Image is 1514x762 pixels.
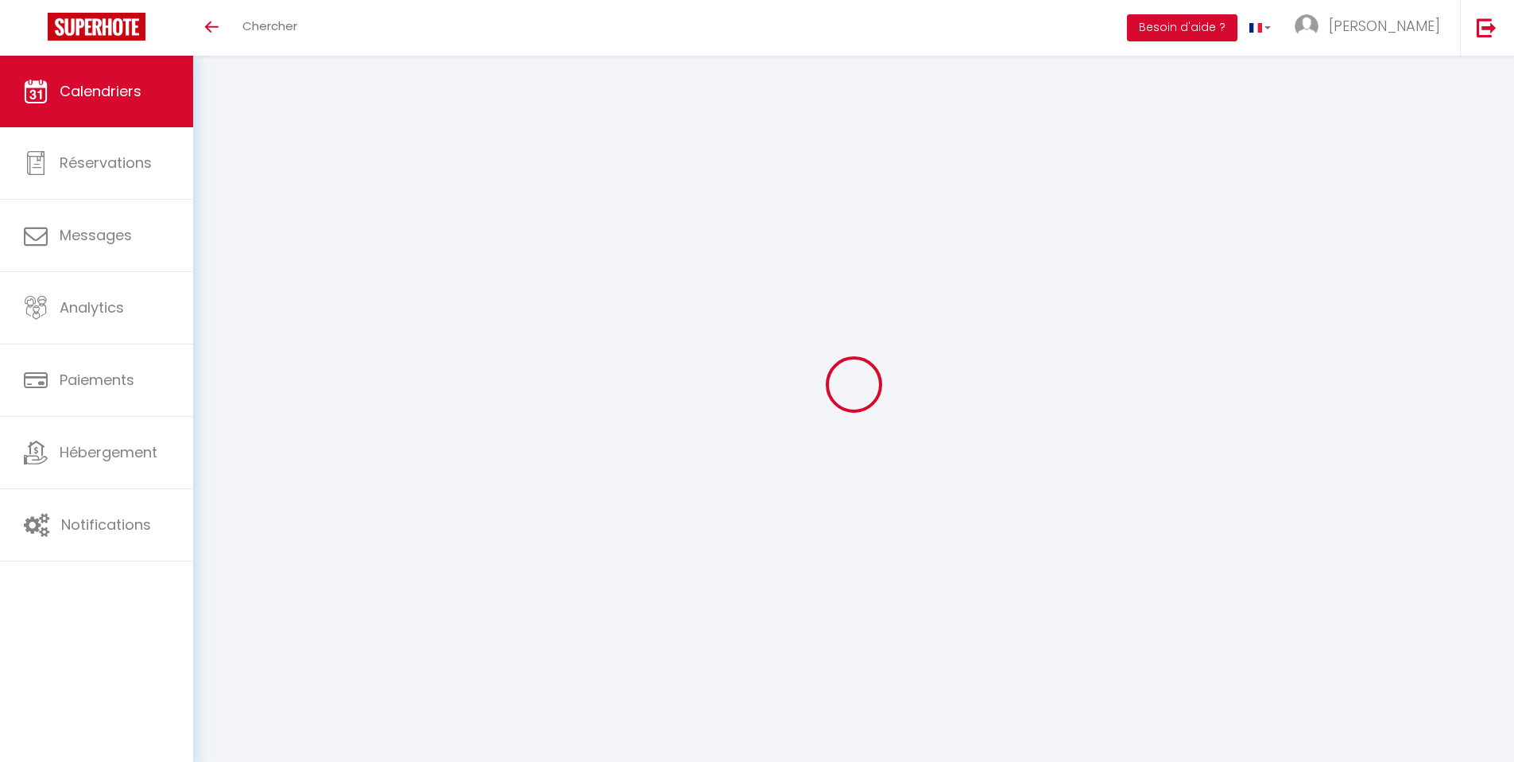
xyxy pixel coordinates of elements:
[48,13,145,41] img: Super Booking
[60,153,152,173] span: Réservations
[242,17,297,34] span: Chercher
[60,81,141,101] span: Calendriers
[1329,16,1440,36] span: [PERSON_NAME]
[61,515,151,535] span: Notifications
[1295,14,1318,38] img: ...
[60,225,132,245] span: Messages
[1477,17,1497,37] img: logout
[60,297,124,317] span: Analytics
[60,370,134,390] span: Paiements
[60,442,157,462] span: Hébergement
[1127,14,1237,41] button: Besoin d'aide ?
